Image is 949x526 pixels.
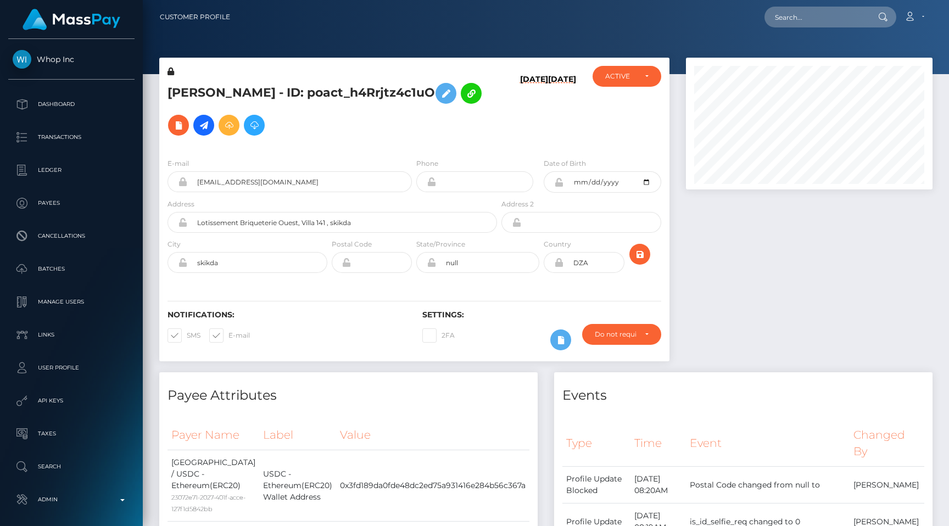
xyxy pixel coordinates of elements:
a: User Profile [8,354,135,382]
p: Links [13,327,130,343]
td: [DATE] 08:20AM [630,467,686,503]
td: [PERSON_NAME] [850,467,924,503]
a: Customer Profile [160,5,230,29]
a: Manage Users [8,288,135,316]
a: Cancellations [8,222,135,250]
p: Transactions [13,129,130,146]
label: SMS [168,328,200,343]
a: Payees [8,189,135,217]
label: 2FA [422,328,455,343]
th: Time [630,420,686,467]
h6: [DATE] [548,75,576,145]
p: Payees [13,195,130,211]
th: Payer Name [168,420,259,450]
h5: [PERSON_NAME] - ID: poact_h4Rrjtz4c1uO [168,77,491,141]
p: Taxes [13,426,130,442]
th: Type [562,420,630,467]
h4: Events [562,386,924,405]
label: Phone [416,159,438,169]
a: Dashboard [8,91,135,118]
label: Address 2 [501,199,534,209]
div: Do not require [595,330,636,339]
label: Country [544,239,571,249]
a: Transactions [8,124,135,151]
th: Changed By [850,420,924,467]
label: City [168,239,181,249]
img: Whop Inc [13,50,31,69]
div: ACTIVE [605,72,636,81]
th: Value [336,420,541,450]
a: Links [8,321,135,349]
button: ACTIVE [593,66,661,87]
p: Ledger [13,162,130,178]
a: Admin [8,486,135,513]
p: API Keys [13,393,130,409]
h6: [DATE] [520,75,548,145]
p: Search [13,458,130,475]
p: Dashboard [13,96,130,113]
p: User Profile [13,360,130,376]
a: Initiate Payout [193,115,214,136]
a: API Keys [8,387,135,415]
th: Event [686,420,850,467]
span: Whop Inc [8,54,135,64]
label: Postal Code [332,239,372,249]
input: Search... [764,7,868,27]
img: MassPay Logo [23,9,120,30]
label: Date of Birth [544,159,586,169]
label: State/Province [416,239,465,249]
small: 23072e71-2027-401f-acce-127f1d5842bb [171,494,245,513]
h6: Settings: [422,310,661,320]
h6: Notifications: [168,310,406,320]
td: Postal Code changed from null to [686,467,850,503]
p: Admin [13,491,130,508]
label: E-mail [209,328,250,343]
td: USDC - Ethereum(ERC20) Wallet Address [259,450,336,522]
td: Profile Update Blocked [562,467,630,503]
a: Batches [8,255,135,283]
p: Cancellations [13,228,130,244]
td: 0x3fd189da0fde48dc2ed75a931416e284b56c367a [336,450,541,522]
p: Batches [13,261,130,277]
th: Label [259,420,336,450]
label: E-mail [168,159,189,169]
button: Do not require [582,324,661,345]
label: Address [168,199,194,209]
a: Ledger [8,156,135,184]
a: Taxes [8,420,135,447]
h4: Payee Attributes [168,386,529,405]
td: [GEOGRAPHIC_DATA] / USDC - Ethereum(ERC20) [168,450,259,522]
a: Search [8,453,135,480]
p: Manage Users [13,294,130,310]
